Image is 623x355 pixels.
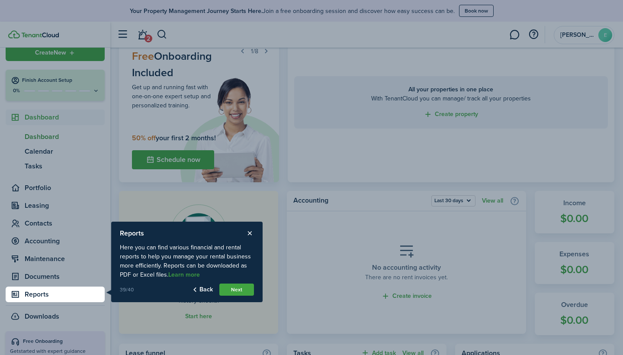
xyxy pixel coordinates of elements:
[120,228,144,239] product-tour-step-title: Reports
[168,271,200,278] a: Learn more
[219,284,254,296] button: Next
[120,239,254,284] product-tour-step-description: Here you can find various financial and rental reports to help you manage your rental business mo...
[192,284,213,296] button: Back
[246,229,254,237] button: Close product tour
[120,286,134,294] span: 39/40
